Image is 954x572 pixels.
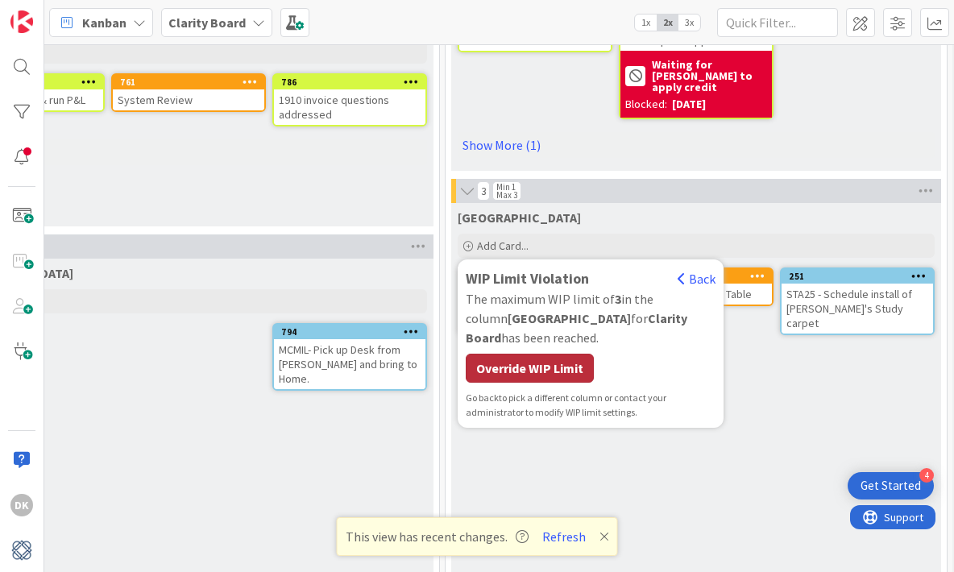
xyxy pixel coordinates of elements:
[281,326,425,338] div: 794
[672,96,706,113] div: [DATE]
[274,75,425,125] div: 7861910 invoice questions addressed
[466,392,499,404] span: Go back
[625,96,667,113] div: Blocked:
[615,291,621,307] b: 3
[82,13,127,32] span: Kanban
[657,15,678,31] span: 2x
[274,325,425,339] div: 794
[477,181,490,201] span: 3
[635,15,657,31] span: 1x
[10,494,33,516] div: DK
[274,339,425,389] div: MCMIL- Pick up Desk from [PERSON_NAME] and bring to Home.
[861,478,921,494] div: Get Started
[113,75,264,110] div: 761System Review
[789,271,933,282] div: 251
[274,89,425,125] div: 1910 invoice questions addressed
[678,15,700,31] span: 3x
[346,527,529,546] span: This view has recent changes.
[496,183,516,191] div: Min 1
[458,209,581,226] span: Devon
[113,75,264,89] div: 761
[508,310,631,326] b: [GEOGRAPHIC_DATA]
[168,15,246,31] b: Clarity Board
[782,269,933,334] div: 251STA25 - Schedule install of [PERSON_NAME]'s Study carpet
[274,75,425,89] div: 786
[537,526,591,547] button: Refresh
[848,472,934,499] div: Open Get Started checklist, remaining modules: 4
[113,89,264,110] div: System Review
[652,59,767,93] b: Waiting for [PERSON_NAME] to apply credit
[717,8,838,37] input: Quick Filter...
[496,191,517,199] div: Max 3
[477,238,529,253] span: Add Card...
[466,289,715,347] div: The maximum WIP limit of in the column for has been reached.
[782,269,933,284] div: 251
[274,325,425,389] div: 794MCMIL- Pick up Desk from [PERSON_NAME] and bring to Home.
[919,468,934,483] div: 4
[466,354,594,383] div: Override WIP Limit
[458,132,935,158] a: Show More (1)
[466,391,715,420] div: to pick a different column or contact your administrator to modify WIP limit settings.
[281,77,425,88] div: 786
[678,269,715,288] div: Back
[10,10,33,33] img: Visit kanbanzone.com
[782,284,933,334] div: STA25 - Schedule install of [PERSON_NAME]'s Study carpet
[120,77,264,88] div: 761
[10,539,33,562] img: avatar
[34,2,73,22] span: Support
[466,267,715,289] div: WIP Limit Violation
